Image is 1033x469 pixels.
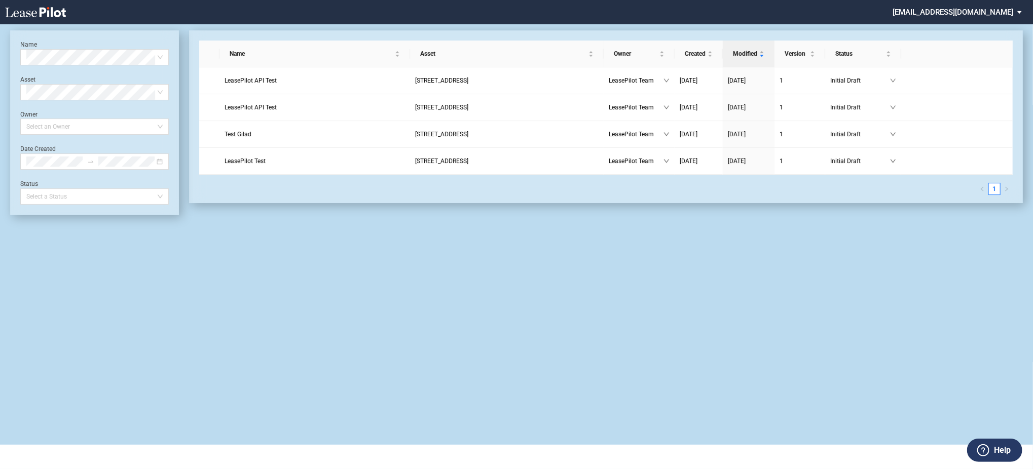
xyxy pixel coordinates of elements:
[20,145,56,152] label: Date Created
[415,156,599,166] a: [STREET_ADDRESS]
[976,183,988,195] li: Previous Page
[976,183,988,195] button: left
[830,75,890,86] span: Initial Draft
[1004,186,1009,191] span: right
[609,129,663,139] span: LeasePilot Team
[225,102,405,112] a: LeasePilot API Test
[420,49,586,59] span: Asset
[614,49,657,59] span: Owner
[774,41,825,67] th: Version
[20,76,35,83] label: Asset
[780,129,820,139] a: 1
[609,102,663,112] span: LeasePilot Team
[728,129,769,139] a: [DATE]
[663,131,670,137] span: down
[780,104,783,111] span: 1
[680,75,718,86] a: [DATE]
[415,75,599,86] a: [STREET_ADDRESS]
[225,104,277,111] span: LeasePilot API Test
[219,41,410,67] th: Name
[415,131,468,138] span: 109 State Street
[728,102,769,112] a: [DATE]
[225,131,251,138] span: Test Gilad
[680,104,697,111] span: [DATE]
[20,180,38,187] label: Status
[680,158,697,165] span: [DATE]
[680,131,697,138] span: [DATE]
[415,102,599,112] a: [STREET_ADDRESS]
[663,104,670,110] span: down
[415,129,599,139] a: [STREET_ADDRESS]
[733,49,757,59] span: Modified
[20,41,37,48] label: Name
[225,77,277,84] span: LeasePilot API Test
[225,158,266,165] span: LeasePilot Test
[609,75,663,86] span: LeasePilot Team
[225,129,405,139] a: Test Gilad
[890,131,896,137] span: down
[830,129,890,139] span: Initial Draft
[728,104,746,111] span: [DATE]
[675,41,723,67] th: Created
[780,75,820,86] a: 1
[989,183,1000,194] a: 1
[825,41,901,67] th: Status
[780,131,783,138] span: 1
[680,102,718,112] a: [DATE]
[890,158,896,164] span: down
[785,49,808,59] span: Version
[415,104,468,111] span: 109 State Street
[87,158,94,165] span: to
[225,156,405,166] a: LeasePilot Test
[1001,183,1013,195] button: right
[890,77,896,84] span: down
[780,156,820,166] a: 1
[685,49,706,59] span: Created
[604,41,675,67] th: Owner
[835,49,884,59] span: Status
[663,158,670,164] span: down
[20,111,38,118] label: Owner
[680,129,718,139] a: [DATE]
[994,444,1011,457] label: Help
[410,41,604,67] th: Asset
[728,75,769,86] a: [DATE]
[980,186,985,191] span: left
[225,75,405,86] a: LeasePilot API Test
[230,49,393,59] span: Name
[967,439,1022,462] button: Help
[680,77,697,84] span: [DATE]
[87,158,94,165] span: swap-right
[1001,183,1013,195] li: Next Page
[728,156,769,166] a: [DATE]
[780,77,783,84] span: 1
[728,158,746,165] span: [DATE]
[723,41,774,67] th: Modified
[728,77,746,84] span: [DATE]
[830,102,890,112] span: Initial Draft
[890,104,896,110] span: down
[415,158,468,165] span: 109 State Street
[680,156,718,166] a: [DATE]
[415,77,468,84] span: 109 State Street
[663,77,670,84] span: down
[780,102,820,112] a: 1
[780,158,783,165] span: 1
[609,156,663,166] span: LeasePilot Team
[728,131,746,138] span: [DATE]
[830,156,890,166] span: Initial Draft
